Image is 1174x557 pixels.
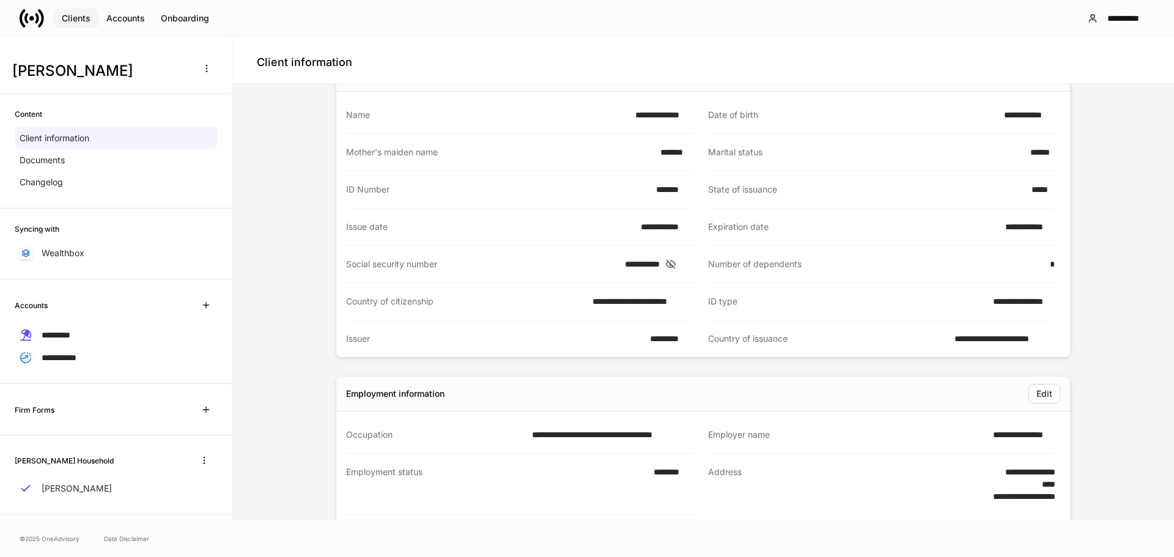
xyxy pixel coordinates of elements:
[12,61,189,81] h3: [PERSON_NAME]
[1036,389,1052,398] div: Edit
[708,333,947,345] div: Country of issuance
[346,295,585,308] div: Country of citizenship
[153,9,217,28] button: Onboarding
[708,429,986,441] div: Employer name
[62,14,90,23] div: Clients
[15,404,54,416] h6: Firm Forms
[20,154,65,166] p: Documents
[15,242,217,264] a: Wealthbox
[708,221,998,233] div: Expiration date
[20,534,79,544] span: © 2025 OneAdvisory
[346,221,633,233] div: Issue date
[708,146,1023,158] div: Marital status
[15,455,114,467] h6: [PERSON_NAME] Household
[708,109,997,121] div: Date of birth
[106,14,145,23] div: Accounts
[346,109,628,121] div: Name
[346,388,445,400] div: Employment information
[98,9,153,28] button: Accounts
[346,183,649,196] div: ID Number
[346,333,643,345] div: Issuer
[161,14,209,23] div: Onboarding
[708,295,986,308] div: ID type
[20,132,89,144] p: Client information
[15,478,217,500] a: [PERSON_NAME]
[15,149,217,171] a: Documents
[42,247,84,259] p: Wealthbox
[708,183,1024,196] div: State of issuance
[42,482,112,495] p: [PERSON_NAME]
[15,223,59,235] h6: Syncing with
[20,176,63,188] p: Changelog
[1028,384,1060,404] button: Edit
[15,127,217,149] a: Client information
[15,300,48,311] h6: Accounts
[104,534,149,544] a: Data Disclaimer
[257,55,352,70] h4: Client information
[346,258,618,270] div: Social security number
[708,258,1043,270] div: Number of dependents
[15,171,217,193] a: Changelog
[346,466,646,502] div: Employment status
[15,108,42,120] h6: Content
[346,146,653,158] div: Mother's maiden name
[708,466,964,503] div: Address
[346,429,525,441] div: Occupation
[54,9,98,28] button: Clients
